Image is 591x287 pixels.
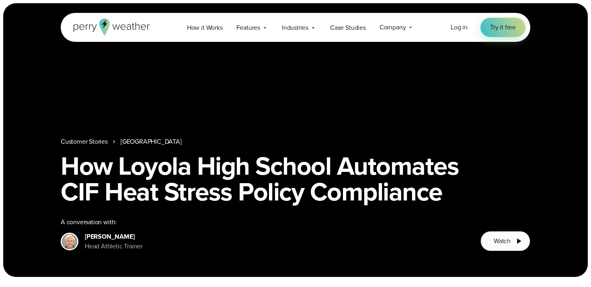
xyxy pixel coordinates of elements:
a: Case Studies [323,19,373,36]
span: How it Works [187,23,223,33]
span: Features [236,23,260,33]
span: Try it free [490,23,516,32]
button: Watch [480,231,530,251]
div: [PERSON_NAME] [85,232,143,242]
div: Head Athletic Trainer [85,242,143,251]
a: Try it free [480,18,525,37]
h1: How Loyola High School Automates CIF Heat Stress Policy Compliance [61,153,530,204]
a: Customer Stories [61,137,108,147]
span: Company [380,23,406,32]
span: Industries [282,23,308,33]
a: How it Works [180,19,230,36]
nav: Breadcrumb [61,137,530,147]
div: A conversation with: [61,217,468,227]
span: Watch [494,236,511,246]
a: Log in [451,23,468,32]
span: Case Studies [330,23,366,33]
a: [GEOGRAPHIC_DATA] [121,137,182,147]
